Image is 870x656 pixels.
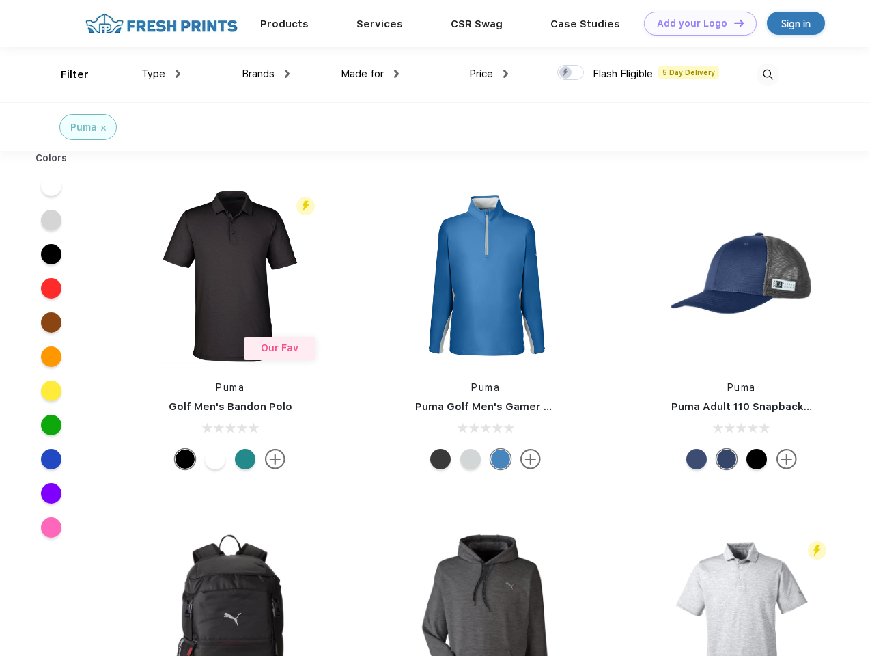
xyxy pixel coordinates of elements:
a: Puma [471,382,500,393]
span: Made for [341,68,384,80]
div: Peacoat Qut Shd [686,449,707,469]
img: dropdown.png [394,70,399,78]
img: dropdown.png [503,70,508,78]
img: filter_cancel.svg [101,126,106,131]
img: dropdown.png [285,70,290,78]
span: Our Fav [261,342,298,353]
div: Puma Black [430,449,451,469]
img: fo%20logo%202.webp [81,12,242,36]
img: dropdown.png [176,70,180,78]
span: 5 Day Delivery [658,66,719,79]
a: Puma Golf Men's Gamer Golf Quarter-Zip [415,400,631,413]
img: flash_active_toggle.svg [808,541,826,560]
a: Services [356,18,403,30]
img: more.svg [265,449,285,469]
div: Green Lagoon [235,449,255,469]
div: Add your Logo [657,18,727,29]
div: Sign in [781,16,811,31]
img: more.svg [776,449,797,469]
div: Puma [70,120,97,135]
a: Sign in [767,12,825,35]
img: func=resize&h=266 [395,185,576,367]
img: flash_active_toggle.svg [296,197,315,215]
div: Pma Blk Pma Blk [746,449,767,469]
div: Bright White [205,449,225,469]
a: Puma [727,382,756,393]
div: Bright Cobalt [490,449,511,469]
span: Price [469,68,493,80]
img: more.svg [520,449,541,469]
div: Puma Black [175,449,195,469]
span: Type [141,68,165,80]
a: Golf Men's Bandon Polo [169,400,292,413]
span: Brands [242,68,275,80]
img: DT [734,19,744,27]
img: desktop_search.svg [757,64,779,86]
a: CSR Swag [451,18,503,30]
img: func=resize&h=266 [139,185,321,367]
div: Peacoat with Qut Shd [716,449,737,469]
img: func=resize&h=266 [651,185,832,367]
div: Filter [61,67,89,83]
span: Flash Eligible [593,68,653,80]
a: Puma [216,382,244,393]
a: Products [260,18,309,30]
div: High Rise [460,449,481,469]
div: Colors [25,151,78,165]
